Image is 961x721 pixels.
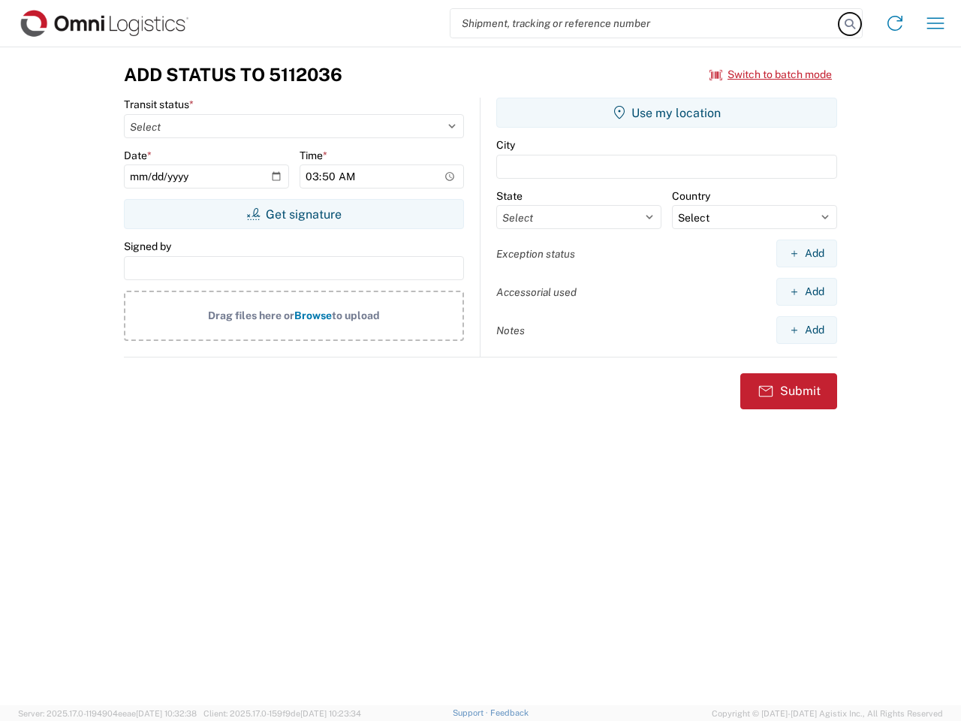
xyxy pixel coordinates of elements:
[453,708,490,717] a: Support
[203,709,361,718] span: Client: 2025.17.0-159f9de
[712,707,943,720] span: Copyright © [DATE]-[DATE] Agistix Inc., All Rights Reserved
[136,709,197,718] span: [DATE] 10:32:38
[300,709,361,718] span: [DATE] 10:23:34
[490,708,529,717] a: Feedback
[124,64,342,86] h3: Add Status to 5112036
[496,324,525,337] label: Notes
[496,247,575,261] label: Exception status
[18,709,197,718] span: Server: 2025.17.0-1194904eeae
[124,149,152,162] label: Date
[496,285,577,299] label: Accessorial used
[496,138,515,152] label: City
[124,199,464,229] button: Get signature
[776,316,837,344] button: Add
[740,373,837,409] button: Submit
[776,278,837,306] button: Add
[776,240,837,267] button: Add
[124,240,171,253] label: Signed by
[300,149,327,162] label: Time
[332,309,380,321] span: to upload
[496,98,837,128] button: Use my location
[450,9,839,38] input: Shipment, tracking or reference number
[208,309,294,321] span: Drag files here or
[672,189,710,203] label: Country
[124,98,194,111] label: Transit status
[294,309,332,321] span: Browse
[496,189,523,203] label: State
[709,62,832,87] button: Switch to batch mode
